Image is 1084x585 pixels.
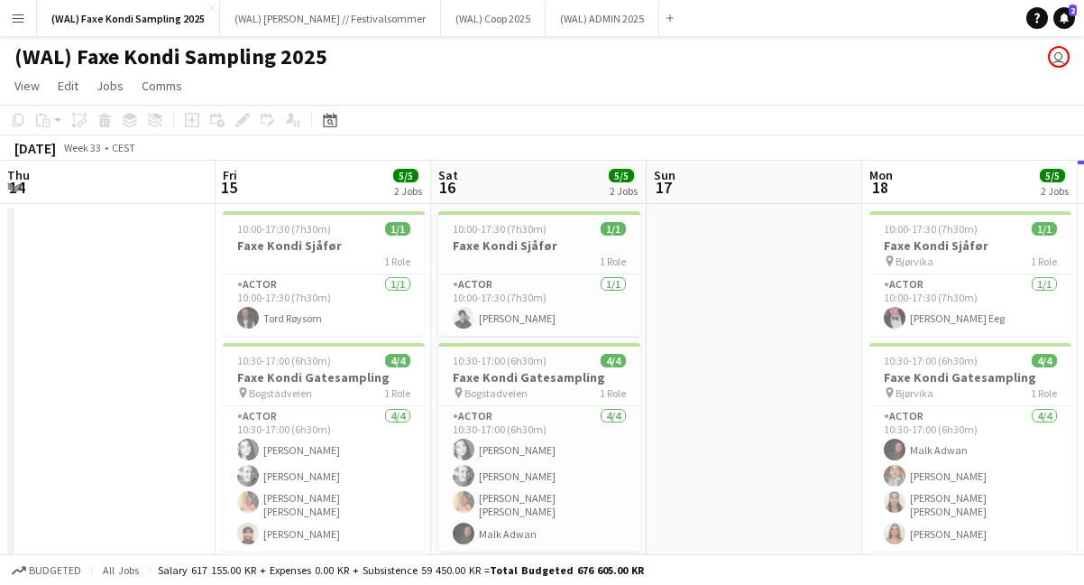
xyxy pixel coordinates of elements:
[896,386,933,400] span: Bjørvika
[385,354,410,367] span: 4/4
[896,255,933,268] span: Bjørvika
[438,343,640,552] app-job-card: 10:30-17:00 (6h30m)4/4Faxe Kondi Gatesampling Bogstadveien1 RoleActor4/410:30-17:00 (6h30m)[PERSO...
[546,1,659,36] button: (WAL) ADMIN 2025
[384,255,410,268] span: 1 Role
[37,1,220,36] button: (WAL) Faxe Kondi Sampling 2025
[393,169,418,182] span: 5/5
[438,237,640,254] h3: Faxe Kondi Sjåfør
[651,177,675,198] span: 17
[223,167,237,183] span: Fri
[436,177,458,198] span: 16
[654,167,675,183] span: Sun
[9,561,84,580] button: Budgeted
[438,406,640,552] app-card-role: Actor4/410:30-17:00 (6h30m)[PERSON_NAME][PERSON_NAME][PERSON_NAME] [PERSON_NAME]Malk Adwan
[384,386,410,400] span: 1 Role
[223,211,425,336] app-job-card: 10:00-17:30 (7h30m)1/1Faxe Kondi Sjåfør1 RoleActor1/110:00-17:30 (7h30m)Tord Røysom
[1041,184,1069,198] div: 2 Jobs
[600,255,626,268] span: 1 Role
[14,43,327,70] h1: (WAL) Faxe Kondi Sampling 2025
[134,74,189,97] a: Comms
[385,222,410,236] span: 1/1
[220,1,441,36] button: (WAL) [PERSON_NAME] // Festivalsommer
[1032,222,1057,236] span: 1/1
[89,74,131,97] a: Jobs
[158,563,644,577] div: Salary 617 155.00 KR + Expenses 0.00 KR + Subsistence 59 450.00 KR =
[869,406,1071,552] app-card-role: Actor4/410:30-17:00 (6h30m)Malk Adwan[PERSON_NAME][PERSON_NAME] [PERSON_NAME][PERSON_NAME]
[7,167,30,183] span: Thu
[1031,386,1057,400] span: 1 Role
[869,211,1071,336] app-job-card: 10:00-17:30 (7h30m)1/1Faxe Kondi Sjåfør Bjørvika1 RoleActor1/110:00-17:30 (7h30m)[PERSON_NAME] Eeg
[112,141,135,154] div: CEST
[1040,169,1065,182] span: 5/5
[1053,7,1075,29] a: 2
[96,78,124,94] span: Jobs
[884,222,978,236] span: 10:00-17:30 (7h30m)
[601,354,626,367] span: 4/4
[869,237,1071,254] h3: Faxe Kondi Sjåfør
[438,274,640,336] app-card-role: Actor1/110:00-17:30 (7h30m)[PERSON_NAME]
[51,74,86,97] a: Edit
[14,139,56,157] div: [DATE]
[609,169,634,182] span: 5/5
[223,406,425,552] app-card-role: Actor4/410:30-17:00 (6h30m)[PERSON_NAME][PERSON_NAME][PERSON_NAME] [PERSON_NAME][PERSON_NAME]
[5,177,30,198] span: 14
[438,211,640,336] app-job-card: 10:00-17:30 (7h30m)1/1Faxe Kondi Sjåfør1 RoleActor1/110:00-17:30 (7h30m)[PERSON_NAME]
[610,184,638,198] div: 2 Jobs
[14,78,40,94] span: View
[438,369,640,385] h3: Faxe Kondi Gatesampling
[99,563,142,577] span: All jobs
[869,343,1071,552] app-job-card: 10:30-17:00 (6h30m)4/4Faxe Kondi Gatesampling Bjørvika1 RoleActor4/410:30-17:00 (6h30m)Malk Adwan...
[142,78,182,94] span: Comms
[223,369,425,385] h3: Faxe Kondi Gatesampling
[58,78,78,94] span: Edit
[601,222,626,236] span: 1/1
[441,1,546,36] button: (WAL) Coop 2025
[1048,46,1070,68] app-user-avatar: Fredrik Næss
[394,184,422,198] div: 2 Jobs
[453,222,547,236] span: 10:00-17:30 (7h30m)
[223,343,425,552] app-job-card: 10:30-17:00 (6h30m)4/4Faxe Kondi Gatesampling Bogstadveien1 RoleActor4/410:30-17:00 (6h30m)[PERSO...
[1069,5,1077,16] span: 2
[220,177,237,198] span: 15
[29,564,81,577] span: Budgeted
[1031,255,1057,268] span: 1 Role
[869,369,1071,385] h3: Faxe Kondi Gatesampling
[249,386,312,400] span: Bogstadveien
[869,274,1071,336] app-card-role: Actor1/110:00-17:30 (7h30m)[PERSON_NAME] Eeg
[223,237,425,254] h3: Faxe Kondi Sjåfør
[464,386,528,400] span: Bogstadveien
[600,386,626,400] span: 1 Role
[453,354,547,367] span: 10:30-17:00 (6h30m)
[237,354,331,367] span: 10:30-17:00 (6h30m)
[884,354,978,367] span: 10:30-17:00 (6h30m)
[869,167,893,183] span: Mon
[7,74,47,97] a: View
[1032,354,1057,367] span: 4/4
[490,563,644,577] span: Total Budgeted 676 605.00 KR
[223,274,425,336] app-card-role: Actor1/110:00-17:30 (7h30m)Tord Røysom
[237,222,331,236] span: 10:00-17:30 (7h30m)
[867,177,893,198] span: 18
[60,141,105,154] span: Week 33
[438,167,458,183] span: Sat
